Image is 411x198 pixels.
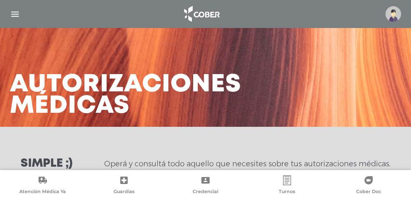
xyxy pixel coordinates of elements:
[10,74,241,117] h3: Autorizaciones médicas
[246,175,328,196] a: Turnos
[104,159,390,169] p: Operá y consultá todo aquello que necesites sobre tus autorizaciones médicas.
[2,175,83,196] a: Atención Médica Ya
[385,6,401,22] img: profile-placeholder.svg
[180,4,223,24] img: logo_cober_home-white.png
[19,189,66,196] span: Atención Médica Ya
[193,189,218,196] span: Credencial
[10,9,20,19] img: Cober_menu-lines-white.svg
[21,158,72,170] h3: Simple ;)
[165,175,246,196] a: Credencial
[328,175,409,196] a: Cober Doc
[356,189,381,196] span: Cober Doc
[114,189,135,196] span: Guardias
[83,175,165,196] a: Guardias
[279,189,295,196] span: Turnos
